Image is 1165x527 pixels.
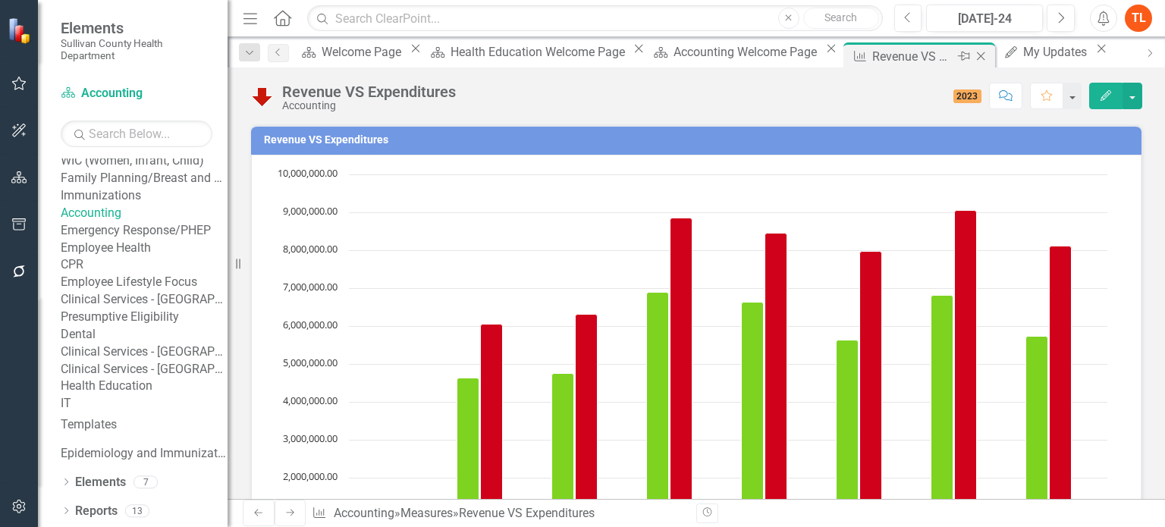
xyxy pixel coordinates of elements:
[61,445,228,463] a: Epidemiology and Immunization Services (EISB)
[998,42,1091,61] a: My Updates
[674,42,821,61] div: Accounting Welcome Page
[61,85,212,102] a: Accounting
[283,280,338,293] text: 7,000,000.00
[61,37,212,62] small: Sullivan County Health Department
[125,504,149,517] div: 13
[824,11,857,24] span: Search
[283,394,338,407] text: 4,000,000.00
[400,506,453,520] a: Measures
[459,506,595,520] div: Revenue VS Expenditures
[283,356,338,369] text: 5,000,000.00
[8,17,34,43] img: ClearPoint Strategy
[322,42,406,61] div: Welcome Page
[872,47,953,66] div: Revenue VS Expenditures
[75,503,118,520] a: Reports
[334,506,394,520] a: Accounting
[283,242,338,256] text: 8,000,000.00
[312,505,685,522] div: » »
[283,204,338,218] text: 9,000,000.00
[61,326,228,343] a: Dental
[250,84,275,108] img: Below Plan
[61,187,228,205] a: Immunizations
[931,10,1038,28] div: [DATE]-24
[61,240,228,257] a: Employee Health
[283,469,338,483] text: 2,000,000.00
[307,5,882,32] input: Search ClearPoint...
[61,152,228,170] a: WIC (Women, Infant, Child)
[61,170,228,187] a: Family Planning/Breast and Cervical
[282,100,456,111] div: Accounting
[61,121,212,147] input: Search Below...
[1023,42,1091,61] div: My Updates
[61,222,228,240] a: Emergency Response/PHEP
[61,291,228,309] a: Clinical Services - [GEOGRAPHIC_DATA] ([PERSON_NAME])
[803,8,879,29] button: Search
[61,416,228,434] a: Templates
[61,343,228,361] a: Clinical Services - [GEOGRAPHIC_DATA]
[61,256,228,274] a: CPR
[648,42,821,61] a: Accounting Welcome Page
[297,42,406,61] a: Welcome Page
[926,5,1043,32] button: [DATE]-24
[953,89,982,103] span: 2023
[61,274,228,291] a: Employee Lifestyle Focus
[61,361,228,378] a: Clinical Services - [GEOGRAPHIC_DATA]
[278,166,338,180] text: 10,000,000.00
[283,318,338,331] text: 6,000,000.00
[61,378,228,395] a: Health Education
[61,309,228,326] a: Presumptive Eligibility
[425,42,629,61] a: Health Education Welcome Page
[451,42,630,61] div: Health Education Welcome Page
[61,19,212,37] span: Elements
[61,395,228,413] a: IT
[75,474,126,491] a: Elements
[61,205,228,222] a: Accounting
[133,475,158,488] div: 7
[264,134,1134,146] h3: Revenue VS Expenditures
[283,431,338,445] text: 3,000,000.00
[282,83,456,100] div: Revenue VS Expenditures
[1125,5,1152,32] button: TL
